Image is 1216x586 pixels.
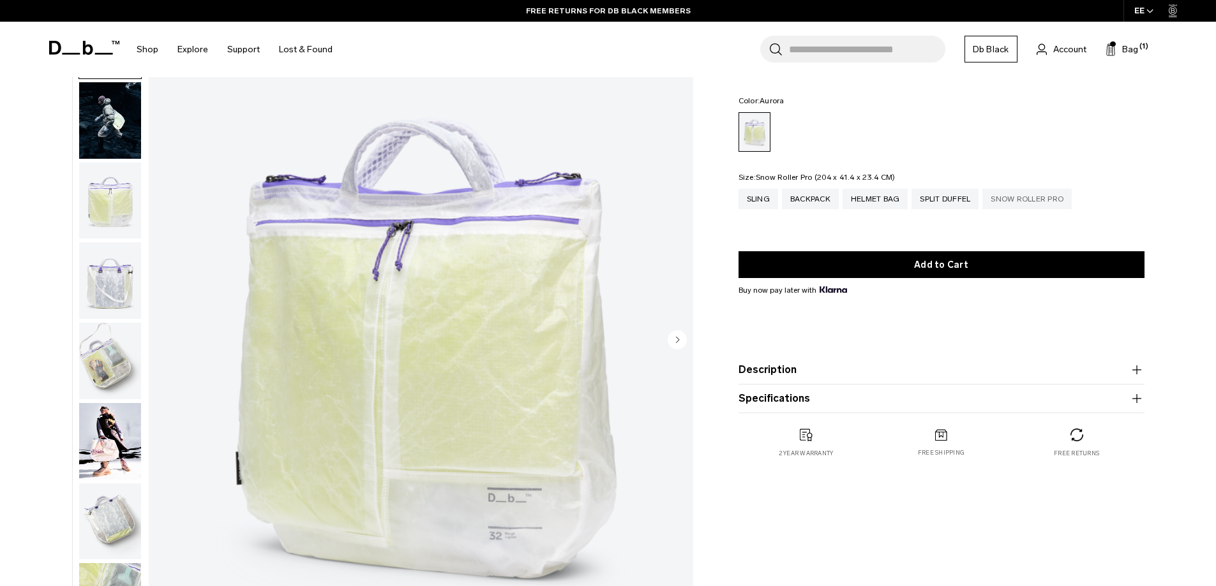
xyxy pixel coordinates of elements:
[79,403,141,480] img: Weigh Lighter Helmet Bag 32L Aurora
[739,112,770,152] a: Aurora
[1122,43,1138,56] span: Bag
[127,22,342,77] nav: Main Navigation
[227,27,260,72] a: Support
[79,82,141,159] img: Weigh_Lighter_Helmetbag_32L_Lifestyle.png
[739,97,784,105] legend: Color:
[137,27,158,72] a: Shop
[739,189,778,209] a: Sling
[982,189,1072,209] a: Snow Roller Pro
[760,96,784,105] span: Aurora
[79,483,141,560] img: Weigh_Lighter_Helmet_Bag_32L_5.png
[177,27,208,72] a: Explore
[965,36,1017,62] a: Db Black
[1106,41,1138,57] button: Bag (1)
[843,189,908,209] a: Helmet Bag
[739,391,1145,406] button: Specifications
[739,362,1145,377] button: Description
[79,163,141,239] img: Weigh_Lighter_Helmet_Bag_32L_2.png
[779,449,834,458] p: 2 year warranty
[1054,449,1099,458] p: Free returns
[912,189,979,209] a: Split Duffel
[526,5,691,17] a: FREE RETURNS FOR DB BLACK MEMBERS
[79,402,142,480] button: Weigh Lighter Helmet Bag 32L Aurora
[79,323,141,399] img: Weigh_Lighter_Helmet_Bag_32L_4.png
[279,27,333,72] a: Lost & Found
[79,322,142,400] button: Weigh_Lighter_Helmet_Bag_32L_4.png
[79,242,142,319] button: Weigh_Lighter_Helmet_Bag_32L_3.png
[739,173,896,181] legend: Size:
[1053,43,1086,56] span: Account
[668,330,687,351] button: Next slide
[820,286,847,293] img: {"height" => 20, "alt" => "Klarna"}
[79,82,142,159] button: Weigh_Lighter_Helmetbag_32L_Lifestyle.png
[79,483,142,560] button: Weigh_Lighter_Helmet_Bag_32L_5.png
[739,284,847,296] span: Buy now pay later with
[739,251,1145,278] button: Add to Cart
[79,242,141,319] img: Weigh_Lighter_Helmet_Bag_32L_3.png
[79,162,142,240] button: Weigh_Lighter_Helmet_Bag_32L_2.png
[1037,41,1086,57] a: Account
[918,448,965,457] p: Free shipping
[782,189,839,209] a: Backpack
[756,173,896,182] span: Snow Roller Pro (204 x 41.4 x 23.4 CM)
[1139,41,1148,52] span: (1)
